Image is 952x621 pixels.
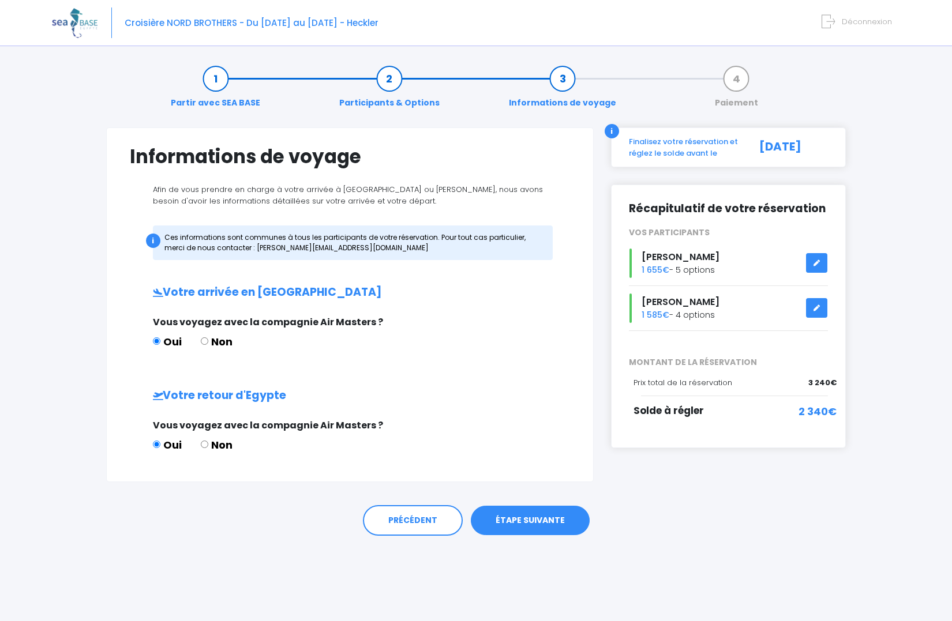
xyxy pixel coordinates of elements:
[125,17,378,29] span: Croisière NORD BROTHERS - Du [DATE] au [DATE] - Heckler
[201,337,208,345] input: Non
[153,419,383,432] span: Vous voyagez avec la compagnie Air Masters ?
[503,73,622,109] a: Informations de voyage
[130,145,570,168] h1: Informations de voyage
[471,506,590,536] a: ÉTAPE SUIVANTE
[620,293,837,323] div: - 4 options
[620,227,837,239] div: VOS PARTICIPANTS
[747,136,837,159] div: [DATE]
[799,404,837,419] span: 2 340€
[165,73,266,109] a: Partir avec SEA BASE
[153,225,553,260] div: Ces informations sont communes à tous les participants de votre réservation. Pour tout cas partic...
[333,73,445,109] a: Participants & Options
[808,377,837,389] span: 3 240€
[130,184,570,206] p: Afin de vous prendre en charge à votre arrivée à [GEOGRAPHIC_DATA] ou [PERSON_NAME], nous avons b...
[620,136,747,159] div: Finalisez votre réservation et réglez le solde avant le
[642,295,719,308] span: [PERSON_NAME]
[642,264,669,276] span: 1 655€
[629,202,829,216] h2: Récapitulatif de votre réservation
[634,377,732,388] span: Prix total de la réservation
[201,334,233,349] label: Non
[842,16,892,27] span: Déconnexion
[642,309,669,321] span: 1 585€
[201,441,208,448] input: Non
[146,234,160,248] div: i
[153,334,182,349] label: Oui
[153,441,160,448] input: Oui
[153,315,383,329] span: Vous voyagez avec la compagnie Air Masters ?
[153,337,160,345] input: Oui
[642,250,719,264] span: [PERSON_NAME]
[130,389,570,402] h2: Votre retour d'Egypte
[620,249,837,278] div: - 5 options
[620,356,837,368] span: MONTANT DE LA RÉSERVATION
[634,404,704,417] span: Solde à régler
[130,286,570,299] h2: Votre arrivée en [GEOGRAPHIC_DATA]
[201,437,233,453] label: Non
[363,505,463,536] a: PRÉCÉDENT
[153,437,182,453] label: Oui
[605,124,619,138] div: i
[709,73,764,109] a: Paiement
